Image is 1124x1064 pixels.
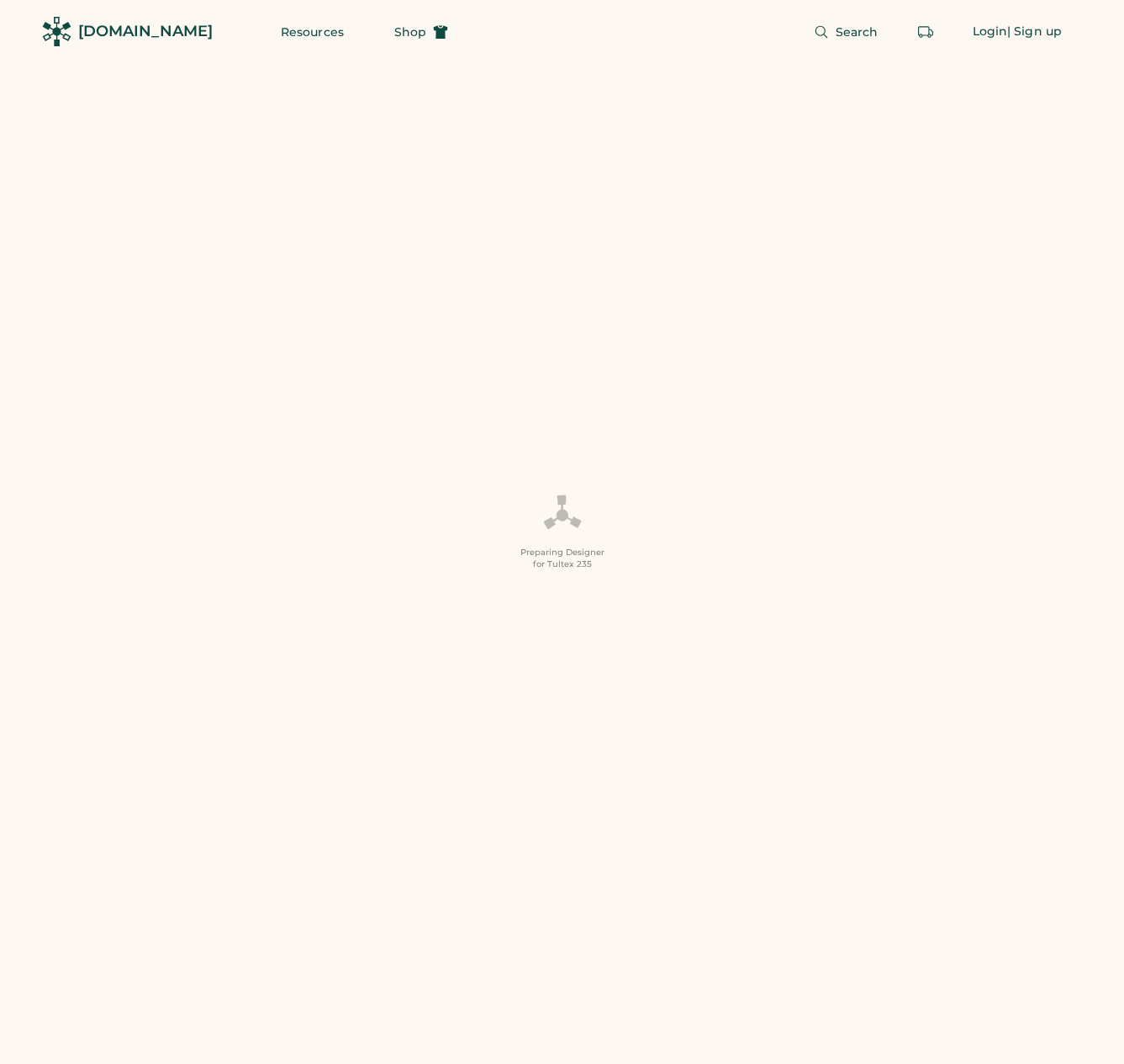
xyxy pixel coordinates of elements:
[794,15,899,49] button: Search
[973,24,1008,40] div: Login
[78,21,213,42] div: [DOMAIN_NAME]
[394,26,426,38] span: Shop
[542,494,583,536] img: Platens-Black-Loader-Spin-rich%20black.webp
[909,15,942,49] button: Retrieve an order
[261,15,364,49] button: Resources
[520,547,604,570] div: Preparing Designer for Tultex 235
[836,26,879,38] span: Search
[42,17,71,46] img: Rendered Logo - Screens
[1007,24,1062,40] div: | Sign up
[374,15,468,49] button: Shop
